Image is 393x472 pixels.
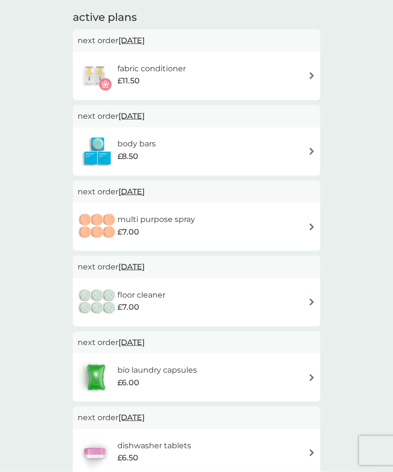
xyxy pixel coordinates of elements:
h6: fabric conditioner [117,63,186,75]
img: arrow right [308,223,315,231]
h6: multi purpose spray [117,213,195,226]
span: [DATE] [118,408,145,427]
img: arrow right [308,299,315,306]
img: arrow right [308,148,315,155]
h2: active plans [73,10,320,25]
h6: dishwasher tablets [117,440,191,452]
span: [DATE] [118,333,145,352]
img: multi purpose spray [78,210,117,244]
span: £6.50 [117,452,138,464]
img: dishwasher tablets [78,436,112,470]
p: next order [78,110,315,123]
img: arrow right [308,72,315,79]
p: next order [78,336,315,349]
img: floor cleaner [78,285,117,319]
img: bio laundry capsules [78,361,115,394]
p: next order [78,34,315,47]
img: arrow right [308,374,315,381]
img: body bars [78,135,117,169]
span: £7.00 [117,301,139,314]
span: [DATE] [118,257,145,276]
h6: bio laundry capsules [117,364,197,377]
p: next order [78,261,315,273]
span: [DATE] [118,31,145,50]
img: arrow right [308,449,315,456]
h6: floor cleaner [117,289,165,301]
span: [DATE] [118,182,145,201]
span: £11.50 [117,75,140,87]
img: fabric conditioner [78,59,112,93]
span: £7.00 [117,226,139,238]
h6: body bars [117,138,156,150]
p: next order [78,186,315,198]
p: next order [78,411,315,424]
span: £6.00 [117,377,139,389]
span: [DATE] [118,107,145,126]
span: £8.50 [117,150,138,163]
